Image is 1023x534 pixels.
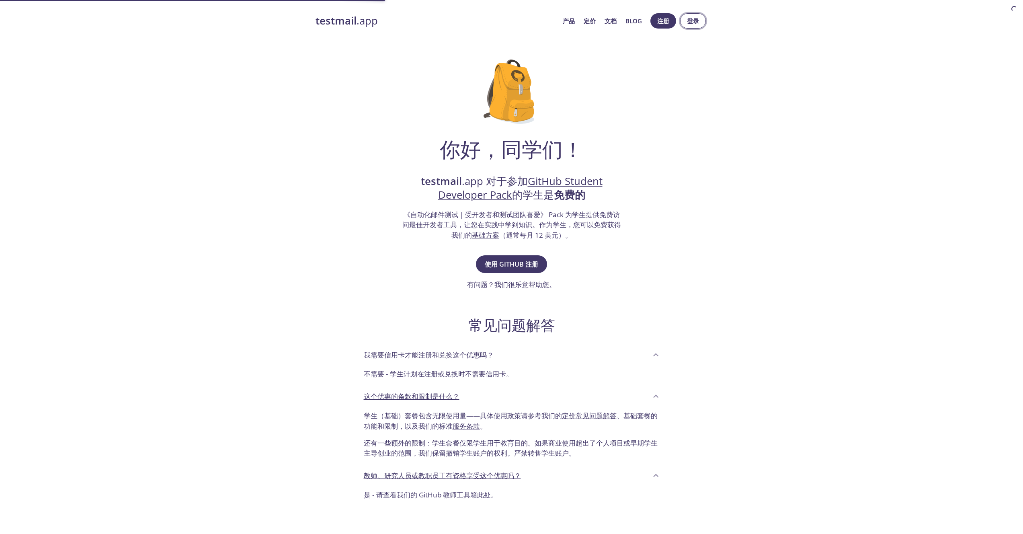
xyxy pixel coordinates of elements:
[468,315,555,335] font: 常见问题解答
[316,14,357,28] strong: testmail
[364,438,658,458] font: 还有一些额外的限制：学生套餐仅限学生用于教育目的。如果商业使用超出了个人项目或早期学生主导创业的范围，我们保留撤销学生账户的权利。严禁转售学生账户。
[357,386,666,407] div: 这个优惠的条款和限制是什么？
[421,174,462,188] strong: testmail
[584,16,596,26] a: 定价
[357,487,666,507] div: 教师、研究人员或教职员工有资格享受这个优惠吗？
[477,490,491,499] a: 此处
[364,411,658,431] font: 学生（基础）套餐包含无限使用量——具体使用政策请参考我们的 、基础套餐的功能和限制，以及我们的标准 。
[476,255,547,273] button: 使用 GitHub 注册
[364,350,494,359] font: 我需要信用卡才能注册和兑换这个优惠吗？
[563,17,575,25] font: 产品
[402,210,621,240] font: 《自动化邮件测试 | 受开发者和测试团队喜爱》 Pack 为学生提供免费访问最佳开发者工具，让您在实践中学到知识。作为学生，您可以免费获得我们的 （通常每月 12 美元）。
[657,17,669,25] font: 注册
[625,16,642,26] a: Blog
[584,17,596,25] font: 定价
[650,13,676,29] button: 注册
[316,14,556,28] a: testmail.app
[687,17,699,25] font: 登录
[485,260,538,269] font: 使用 GitHub 注册
[467,280,556,289] font: 有问题？我们很乐意帮助您。
[357,344,666,366] div: 我需要信用卡才能注册和兑换这个优惠吗？
[364,369,513,378] font: 不需要 - 学生计划在注册或兑换时不需要信用卡。
[357,366,666,386] div: 我需要信用卡才能注册和兑换这个优惠吗？
[484,60,539,124] img: github-student-backpack.png
[438,174,603,202] a: GitHub Student Developer Pack
[605,16,617,26] a: 文档
[562,411,617,420] a: 定价常见问题解答
[421,174,603,202] font: .app 对于参加 的学生是
[364,471,521,480] font: 教师、研究人员或教职员工有资格享受这个优惠吗？
[440,135,583,163] font: 你好，同学们！
[472,230,499,240] a: 基础方案
[364,392,459,401] font: 这个优惠的条款和限制是什么？
[563,16,575,26] a: 产品
[554,188,585,202] strong: 免费的
[357,465,666,487] div: 教师、研究人员或教职员工有资格享受这个优惠吗？
[364,490,498,499] font: 是 - 请查看我们的 GitHub 教师工具箱 。
[453,421,480,431] a: 服务条款
[605,17,617,25] font: 文档
[680,13,706,29] button: 登录
[357,407,666,465] div: 这个优惠的条款和限制是什么？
